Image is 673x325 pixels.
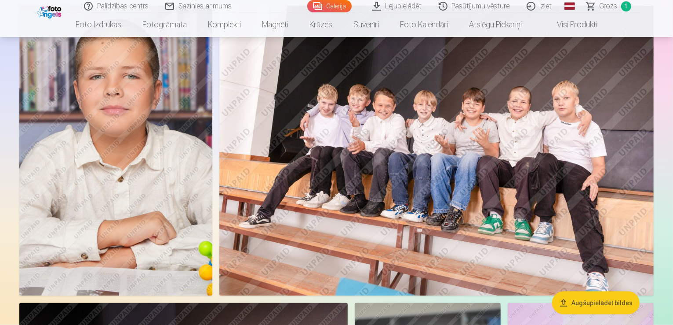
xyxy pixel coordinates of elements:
[65,12,132,37] a: Foto izdrukas
[299,12,343,37] a: Krūzes
[197,12,251,37] a: Komplekti
[251,12,299,37] a: Magnēti
[343,12,389,37] a: Suvenīri
[37,4,64,18] img: /fa1
[132,12,197,37] a: Fotogrāmata
[532,12,608,37] a: Visi produkti
[552,292,640,314] button: Augšupielādēt bildes
[621,1,631,11] span: 1
[458,12,532,37] a: Atslēgu piekariņi
[600,1,618,11] span: Grozs
[389,12,458,37] a: Foto kalendāri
